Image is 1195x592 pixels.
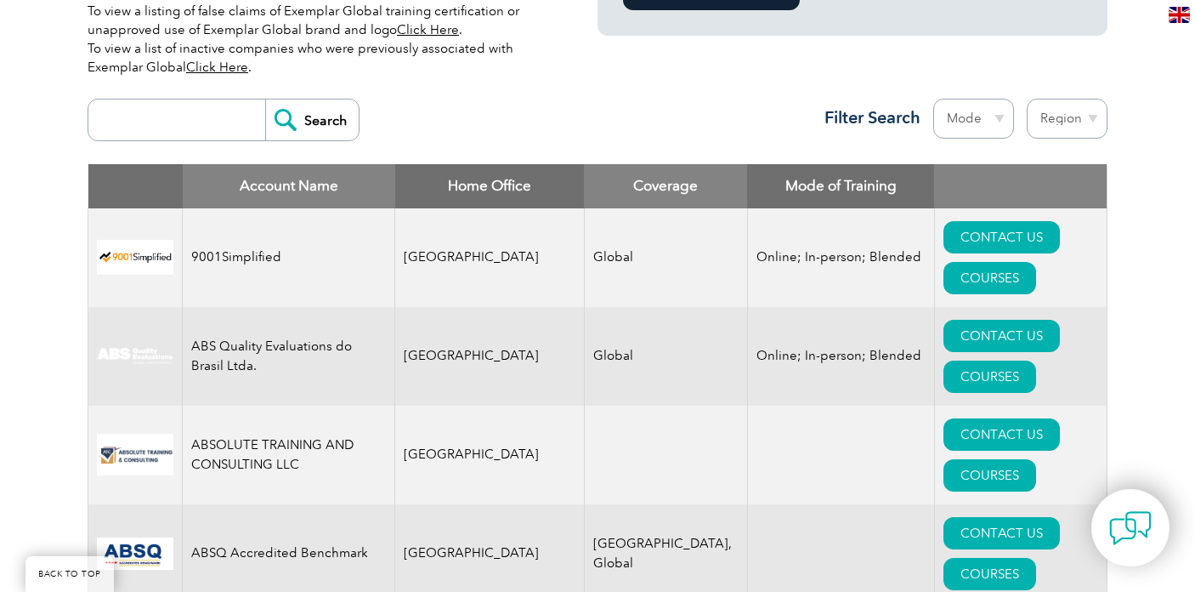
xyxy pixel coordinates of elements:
h3: Filter Search [814,107,920,128]
th: Coverage: activate to sort column ascending [584,164,747,208]
a: Click Here [186,60,248,75]
td: Online; In-person; Blended [747,208,934,307]
img: en [1169,7,1190,23]
a: COURSES [943,459,1036,492]
th: Home Office: activate to sort column ascending [395,164,585,208]
a: Click Here [397,22,459,37]
td: 9001Simplified [183,208,395,307]
td: Global [584,208,747,307]
th: : activate to sort column ascending [934,164,1107,208]
a: BACK TO TOP [25,556,114,592]
td: Global [584,307,747,406]
a: COURSES [943,558,1036,590]
a: CONTACT US [943,418,1060,451]
a: CONTACT US [943,517,1060,549]
input: Search [265,100,359,140]
td: ABSOLUTE TRAINING AND CONSULTING LLC [183,406,395,504]
td: Online; In-person; Blended [747,307,934,406]
a: CONTACT US [943,320,1060,352]
td: [GEOGRAPHIC_DATA] [395,208,585,307]
a: CONTACT US [943,221,1060,253]
img: contact-chat.png [1109,507,1152,549]
td: [GEOGRAPHIC_DATA] [395,406,585,504]
th: Mode of Training: activate to sort column ascending [747,164,934,208]
a: COURSES [943,361,1036,393]
th: Account Name: activate to sort column descending [183,164,395,208]
img: c92924ac-d9bc-ea11-a814-000d3a79823d-logo.jpg [97,347,173,366]
td: [GEOGRAPHIC_DATA] [395,307,585,406]
img: 16e092f6-eadd-ed11-a7c6-00224814fd52-logo.png [97,434,173,475]
a: COURSES [943,262,1036,294]
p: To view a listing of false claims of Exemplar Global training certification or unapproved use of ... [88,2,547,77]
img: 37c9c059-616f-eb11-a812-002248153038-logo.png [97,240,173,275]
img: cc24547b-a6e0-e911-a812-000d3a795b83-logo.png [97,538,173,570]
td: ABS Quality Evaluations do Brasil Ltda. [183,307,395,406]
